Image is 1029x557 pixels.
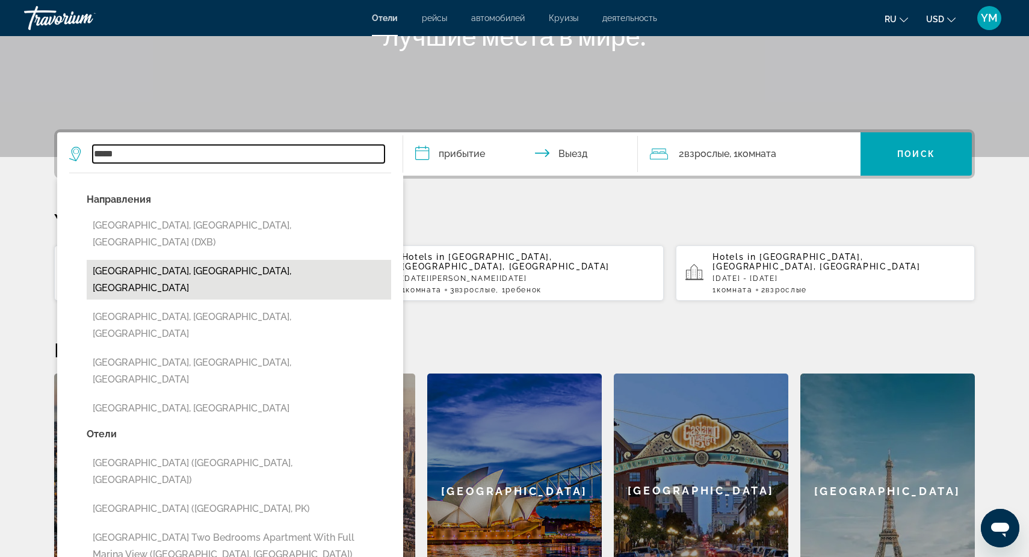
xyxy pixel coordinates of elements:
span: 3 [450,286,496,294]
span: [GEOGRAPHIC_DATA], [GEOGRAPHIC_DATA], [GEOGRAPHIC_DATA] [402,252,610,271]
button: [GEOGRAPHIC_DATA], [GEOGRAPHIC_DATA], [GEOGRAPHIC_DATA] [87,260,391,300]
button: [GEOGRAPHIC_DATA], [GEOGRAPHIC_DATA], [GEOGRAPHIC_DATA] [87,306,391,345]
span: Взрослые [684,148,729,159]
button: Hotels in [GEOGRAPHIC_DATA], [GEOGRAPHIC_DATA], [GEOGRAPHIC_DATA][DATE] - [DATE]1Комната2Взрослые [676,245,975,301]
div: Search widget [57,132,972,176]
span: Ребенок [505,286,542,294]
span: Комната [406,286,442,294]
button: Change currency [926,10,956,28]
p: [DATE] - [DATE] [712,274,965,283]
h2: Рекомендуемые направления [54,337,975,362]
button: Check in and out dates [403,132,638,176]
button: Change language [885,10,908,28]
button: [GEOGRAPHIC_DATA], [GEOGRAPHIC_DATA] [87,397,391,420]
p: Отели [87,426,391,443]
span: 1 [712,286,752,294]
p: Your Recent Searches [54,209,975,233]
span: Взрослые [455,286,496,294]
span: 2 [761,286,807,294]
span: [GEOGRAPHIC_DATA], [GEOGRAPHIC_DATA], [GEOGRAPHIC_DATA] [712,252,920,271]
span: YM [981,12,998,24]
span: Поиск [897,149,935,159]
a: Круизы [549,13,578,23]
a: деятельность [602,13,657,23]
a: Travorium [24,2,144,34]
span: Комната [717,286,753,294]
span: 2 [679,146,729,162]
span: Hotels in [712,252,756,262]
button: Travelers: 2 adults, 0 children [638,132,861,176]
button: [GEOGRAPHIC_DATA], [GEOGRAPHIC_DATA], [GEOGRAPHIC_DATA] (DXB) [87,214,391,254]
span: Hotels in [402,252,445,262]
span: , 1 [729,146,776,162]
a: автомобилей [471,13,525,23]
span: 1 [402,286,442,294]
span: ru [885,14,897,24]
button: User Menu [974,5,1005,31]
p: Направления [87,191,391,208]
button: [GEOGRAPHIC_DATA], [GEOGRAPHIC_DATA], [GEOGRAPHIC_DATA] [87,351,391,391]
span: , 1 [496,286,542,294]
span: USD [926,14,944,24]
button: Hotels in [GEOGRAPHIC_DATA], [GEOGRAPHIC_DATA], [GEOGRAPHIC_DATA][DATE] - [DATE]1Комната2Взрослые [54,245,353,301]
a: рейсы [422,13,447,23]
a: Отели [372,13,398,23]
button: Поиск [861,132,972,176]
span: Комната [738,148,776,159]
span: Взрослые [765,286,806,294]
button: [GEOGRAPHIC_DATA] ([GEOGRAPHIC_DATA], PK) [87,497,391,520]
button: Hotels in [GEOGRAPHIC_DATA], [GEOGRAPHIC_DATA], [GEOGRAPHIC_DATA][DATE][PERSON_NAME][DATE]1Комнат... [365,245,664,301]
button: [GEOGRAPHIC_DATA] ([GEOGRAPHIC_DATA], [GEOGRAPHIC_DATA]) [87,452,391,491]
iframe: Кнопка запуска окна обмена сообщениями [981,509,1019,547]
p: [DATE][PERSON_NAME][DATE] [402,274,655,283]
